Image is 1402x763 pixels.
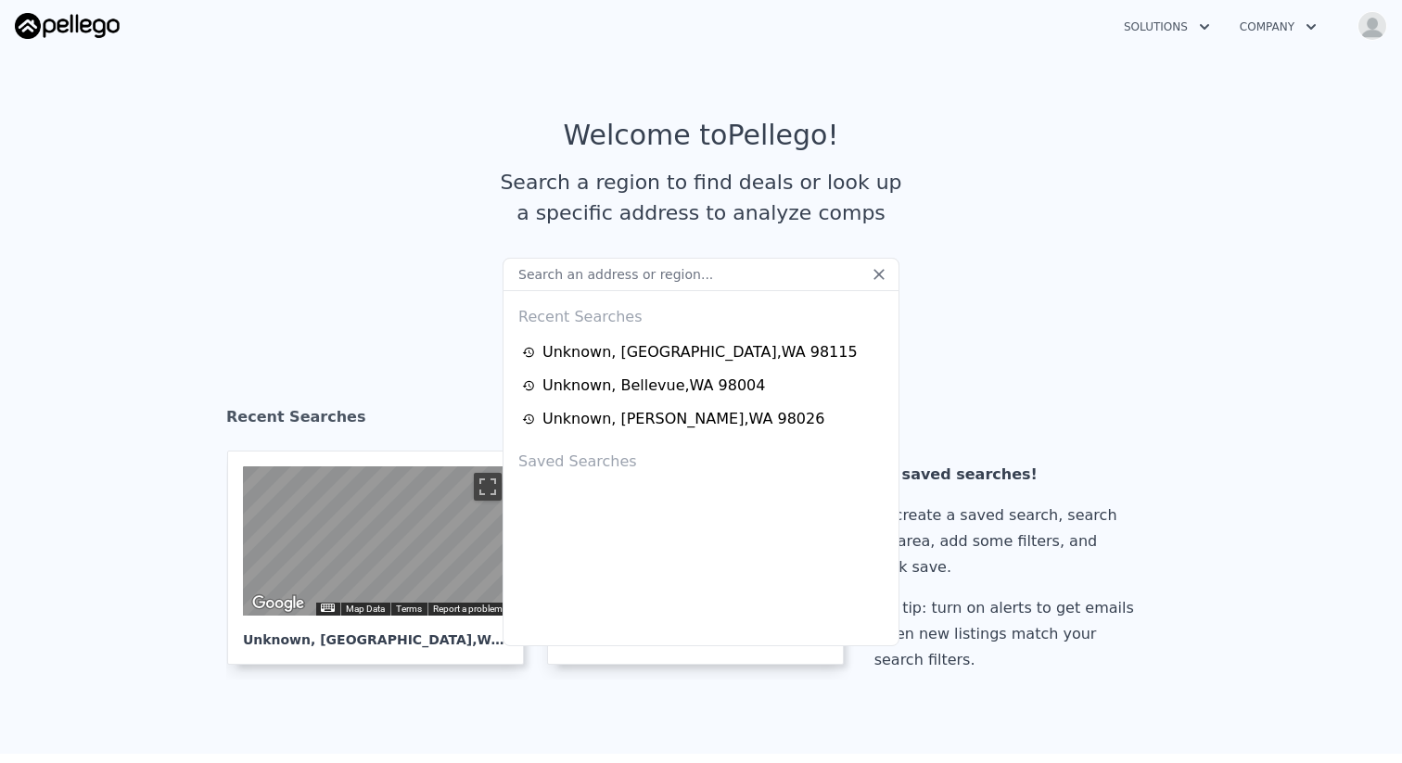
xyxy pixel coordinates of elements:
[503,258,899,291] input: Search an address or region...
[542,375,765,397] div: Unknown , Bellevue , WA 98004
[243,466,508,616] div: Street View
[511,436,891,480] div: Saved Searches
[522,375,886,397] a: Unknown, Bellevue,WA 98004
[321,604,334,612] button: Keyboard shortcuts
[433,604,503,614] a: Report a problem
[248,591,309,616] img: Google
[874,462,1141,488] div: No saved searches!
[248,591,309,616] a: Open this area in Google Maps (opens a new window)
[226,391,1176,451] div: Recent Searches
[243,466,508,616] div: Map
[1109,10,1225,44] button: Solutions
[522,408,886,430] a: Unknown, [PERSON_NAME],WA 98026
[511,291,891,336] div: Recent Searches
[522,341,886,363] a: Unknown, [GEOGRAPHIC_DATA],WA 98115
[346,603,385,616] button: Map Data
[227,451,539,665] a: Map Unknown, [GEOGRAPHIC_DATA],WA 98115
[564,119,839,152] div: Welcome to Pellego !
[874,502,1141,580] div: To create a saved search, search an area, add some filters, and click save.
[472,632,551,647] span: , WA 98115
[1225,10,1332,44] button: Company
[474,473,502,501] button: Toggle fullscreen view
[15,13,120,39] img: Pellego
[542,408,824,430] div: Unknown , [PERSON_NAME] , WA 98026
[542,341,858,363] div: Unknown , [GEOGRAPHIC_DATA] , WA 98115
[243,616,508,649] div: Unknown , [GEOGRAPHIC_DATA]
[1357,11,1387,41] img: avatar
[874,595,1141,673] div: Pro tip: turn on alerts to get emails when new listings match your search filters.
[493,167,909,228] div: Search a region to find deals or look up a specific address to analyze comps
[703,632,782,647] span: , WA 98004
[396,604,422,614] a: Terms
